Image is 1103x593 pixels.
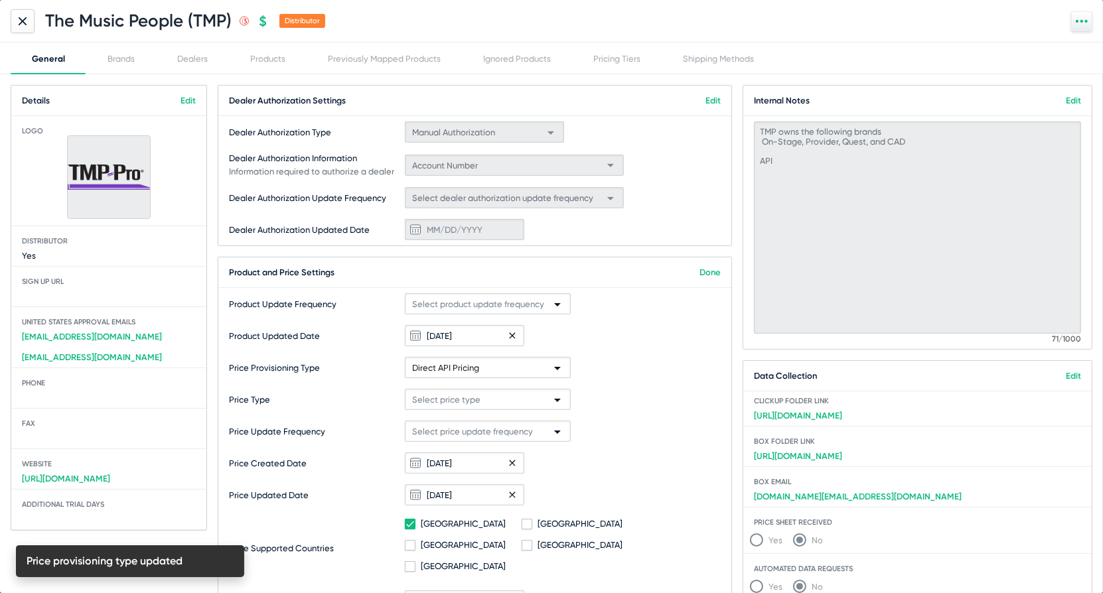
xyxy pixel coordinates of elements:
[763,582,782,592] span: Yes
[17,468,115,489] a: [URL][DOMAIN_NAME]
[412,427,533,436] span: Select price update frequency
[412,193,593,203] span: Select dealer authorization update frequency
[754,96,810,105] span: Internal Notes
[593,54,640,64] div: Pricing Tiers
[32,54,65,64] div: General
[229,490,402,500] span: Price Updated Date
[11,419,206,428] span: Fax
[405,219,524,240] input: MM/DD/YYYY
[749,446,847,466] a: [URL][DOMAIN_NAME]
[11,277,206,286] span: Sign up Url
[229,395,402,405] span: Price Type
[412,299,544,309] span: Select product update frequency
[743,564,1092,573] span: Automated Data Requests
[405,452,524,474] input: MM/DD/YYYY
[412,363,479,373] span: Direct API Pricing
[229,363,402,373] span: Price Provisioning Type
[806,582,823,592] span: No
[749,405,847,426] a: [URL][DOMAIN_NAME]
[11,347,173,367] a: [EMAIL_ADDRESS][DOMAIN_NAME]
[229,427,402,436] span: Price Update Frequency
[405,452,426,474] button: Open calendar
[743,397,1092,405] span: ClickUp folder link
[68,165,150,190] img: The%20Music%20People%20(TMP)_638864744324187014.png
[11,237,206,245] span: Distributor
[1066,371,1081,381] a: Edit
[412,395,480,405] span: Select price type
[421,519,506,529] span: [GEOGRAPHIC_DATA]
[763,535,782,545] span: Yes
[683,54,754,64] div: Shipping Methods
[705,96,721,105] a: Edit
[412,161,478,170] span: Account Number
[483,54,551,64] div: Ignored Products
[405,484,524,505] input: MM/DD/YYYY
[229,193,402,203] span: Dealer Authorization Update Frequency
[108,54,135,64] div: Brands
[229,153,402,163] span: Dealer Authorization Information
[405,325,524,346] input: MM/DD/YYYY
[229,96,346,105] span: Dealer Authorization Settings
[229,458,402,468] span: Price Created Date
[11,500,206,509] span: Additional Trial Days
[229,225,402,235] span: Dealer Authorization Updated Date
[754,371,817,381] span: Data Collection
[229,127,402,137] span: Dealer Authorization Type
[181,96,196,105] a: Edit
[229,331,402,341] span: Product Updated Date
[1066,96,1081,105] a: Edit
[421,540,506,550] span: [GEOGRAPHIC_DATA]
[17,245,41,266] span: Yes
[229,267,334,277] span: Product and Price Settings
[806,535,823,545] span: No
[328,54,441,64] div: Previously Mapped Products
[177,54,208,64] div: Dealers
[412,127,495,137] span: Manual Authorization
[11,127,206,135] span: Logo
[279,14,325,28] span: Distributor
[229,543,402,553] span: Price Supported Countries
[743,478,1092,486] span: Box email
[11,379,206,387] span: Phone
[405,484,426,505] button: Open calendar
[405,325,426,346] button: Open calendar
[699,267,721,277] a: Done
[11,318,206,326] span: United States Approval Emails
[45,11,232,31] h1: The Music People (TMP)
[749,486,967,507] a: [DOMAIN_NAME][EMAIL_ADDRESS][DOMAIN_NAME]
[11,460,206,468] span: Website
[27,555,183,568] span: Price provisioning type updated
[1052,335,1081,344] mat-hint: 71/1000
[538,519,623,529] span: [GEOGRAPHIC_DATA]
[421,561,506,571] span: [GEOGRAPHIC_DATA]
[743,437,1092,446] span: Box folder link
[405,219,426,240] button: Open calendar
[229,299,402,309] span: Product Update Frequency
[11,326,173,347] a: [EMAIL_ADDRESS][DOMAIN_NAME]
[538,540,623,550] span: [GEOGRAPHIC_DATA]
[250,54,285,64] div: Products
[743,518,1092,527] span: Price Sheet Received
[229,166,402,176] span: Information required to authorize a dealer
[22,96,50,105] span: Details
